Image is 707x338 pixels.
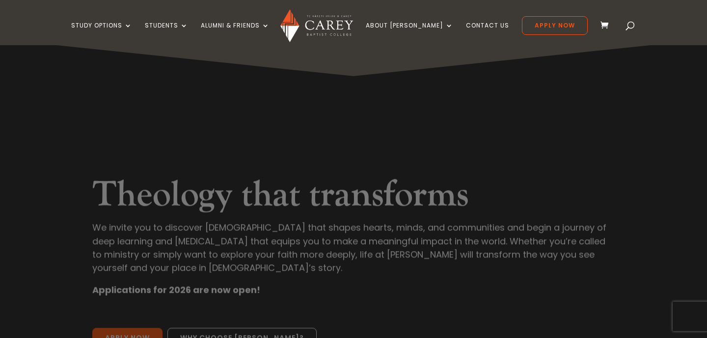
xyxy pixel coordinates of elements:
[280,9,353,42] img: Carey Baptist College
[522,16,588,35] a: Apply Now
[92,307,163,327] a: Apply Now
[145,22,188,45] a: Students
[201,22,270,45] a: Alumni & Friends
[92,152,615,199] h2: Theology that transforms
[167,307,317,327] a: Why choose [PERSON_NAME]?
[466,22,509,45] a: Contact Us
[366,22,453,45] a: About [PERSON_NAME]
[71,22,132,45] a: Study Options
[92,262,260,275] strong: Applications for 2026 are now open!
[92,199,615,262] p: We invite you to discover [DEMOGRAPHIC_DATA] that shapes hearts, minds, and communities and begin...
